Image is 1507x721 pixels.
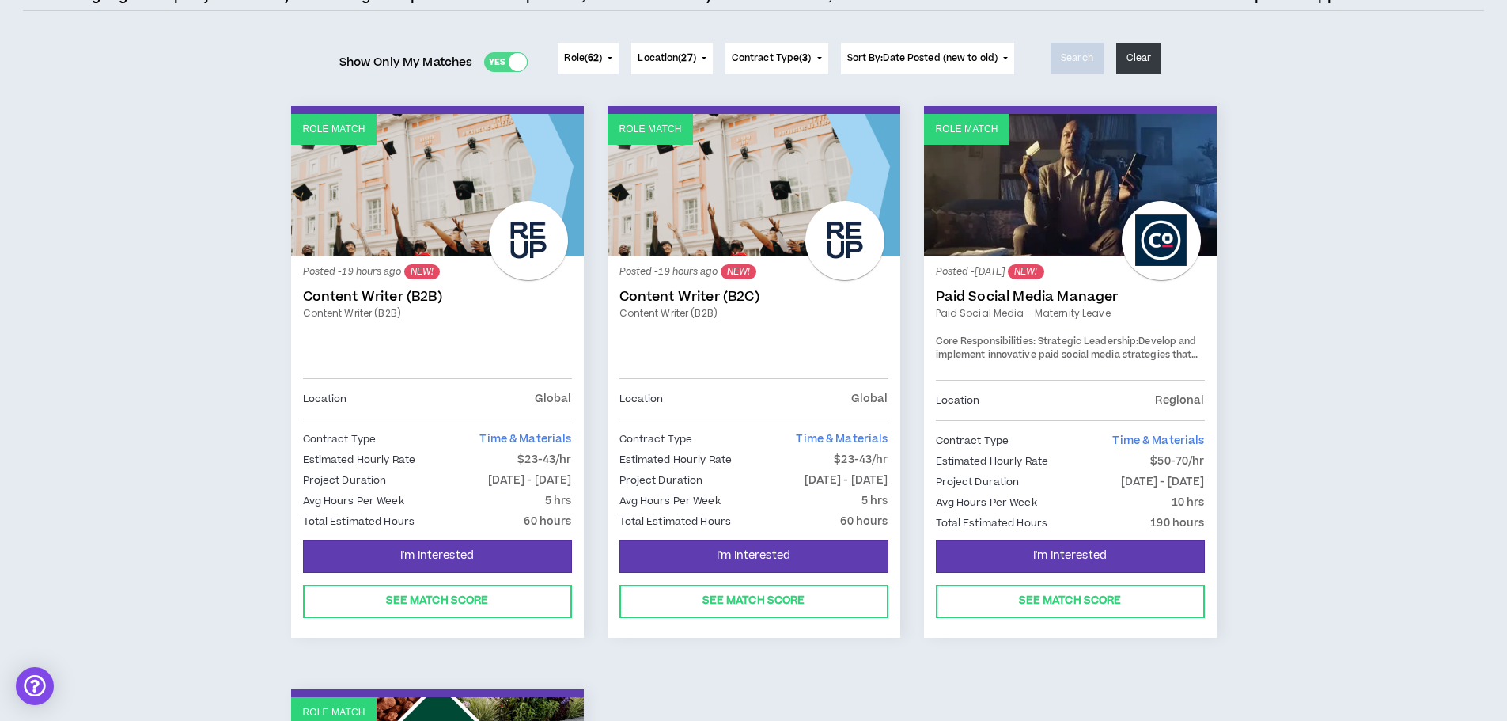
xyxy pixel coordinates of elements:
[619,540,888,573] button: I'm Interested
[588,51,599,65] span: 62
[291,114,584,256] a: Role Match
[1172,494,1205,511] p: 10 hrs
[1038,335,1138,348] strong: Strategic Leadership:
[725,43,828,74] button: Contract Type(3)
[936,473,1020,491] p: Project Duration
[339,51,473,74] span: Show Only My Matches
[488,472,572,489] p: [DATE] - [DATE]
[619,513,732,530] p: Total Estimated Hours
[936,494,1037,511] p: Avg Hours Per Week
[517,451,571,469] p: $23-43/hr
[936,514,1048,532] p: Total Estimated Hours
[619,585,888,618] button: See Match Score
[936,335,1036,348] strong: Core Responsibilities:
[619,451,733,469] p: Estimated Hourly Rate
[936,264,1205,279] p: Posted - [DATE]
[303,472,387,489] p: Project Duration
[564,51,602,66] span: Role ( )
[1155,392,1204,409] p: Regional
[936,289,1205,305] a: Paid Social Media Manager
[303,390,347,408] p: Location
[619,431,693,448] p: Contract Type
[400,548,474,564] span: I'm Interested
[681,51,692,65] span: 27
[303,431,377,448] p: Contract Type
[936,432,1009,450] p: Contract Type
[936,392,980,409] p: Location
[1051,43,1104,74] button: Search
[303,513,415,530] p: Total Estimated Hours
[924,114,1217,256] a: Role Match
[303,122,365,137] p: Role Match
[1121,473,1205,491] p: [DATE] - [DATE]
[479,431,571,447] span: Time & Materials
[805,472,888,489] p: [DATE] - [DATE]
[545,492,572,510] p: 5 hrs
[796,431,888,447] span: Time & Materials
[619,472,703,489] p: Project Duration
[303,540,572,573] button: I'm Interested
[1116,43,1162,74] button: Clear
[847,51,998,65] span: Sort By: Date Posted (new to old)
[619,390,664,408] p: Location
[303,705,365,720] p: Role Match
[608,114,900,256] a: Role Match
[404,264,440,279] sup: NEW!
[619,122,682,137] p: Role Match
[303,306,572,321] a: Content Writer (B2B)
[851,390,888,408] p: Global
[619,289,888,305] a: Content Writer (B2C)
[1033,548,1107,564] span: I'm Interested
[936,306,1205,321] a: Paid Social Media - Maternity leave
[1150,453,1204,470] p: $50-70/hr
[1150,514,1204,532] p: 190 hours
[558,43,619,74] button: Role(62)
[1112,433,1204,449] span: Time & Materials
[631,43,712,74] button: Location(27)
[840,513,888,530] p: 60 hours
[721,264,756,279] sup: NEW!
[834,451,888,469] p: $23-43/hr
[303,451,416,469] p: Estimated Hourly Rate
[732,51,812,66] span: Contract Type ( )
[841,43,1015,74] button: Sort By:Date Posted (new to old)
[16,667,54,705] div: Open Intercom Messenger
[303,492,404,510] p: Avg Hours Per Week
[524,513,571,530] p: 60 hours
[1008,264,1043,279] sup: NEW!
[802,51,808,65] span: 3
[936,585,1205,618] button: See Match Score
[936,540,1205,573] button: I'm Interested
[303,289,572,305] a: Content Writer (B2B)
[535,390,572,408] p: Global
[619,492,721,510] p: Avg Hours Per Week
[861,492,888,510] p: 5 hrs
[303,264,572,279] p: Posted - 19 hours ago
[936,122,998,137] p: Role Match
[936,453,1049,470] p: Estimated Hourly Rate
[717,548,790,564] span: I'm Interested
[303,585,572,618] button: See Match Score
[619,264,888,279] p: Posted - 19 hours ago
[638,51,695,66] span: Location ( )
[619,306,888,321] a: Content Writer (B2B)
